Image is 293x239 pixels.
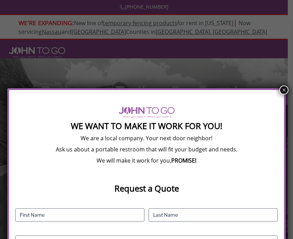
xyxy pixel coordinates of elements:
[15,145,278,153] p: Ask us about a portable restroom that will fit your budget and needs.
[114,182,179,194] strong: Request a Quote
[119,107,175,118] img: logo of viptogo
[71,120,222,132] strong: We Want To Make It Work For You!
[149,208,278,222] input: Last Name
[279,85,288,95] button: Close
[15,134,278,142] p: We are a local company. Your next door neighbor!
[171,157,196,164] b: PROMISE!
[15,157,278,164] p: We will make it work for you,
[15,208,144,222] input: First Name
